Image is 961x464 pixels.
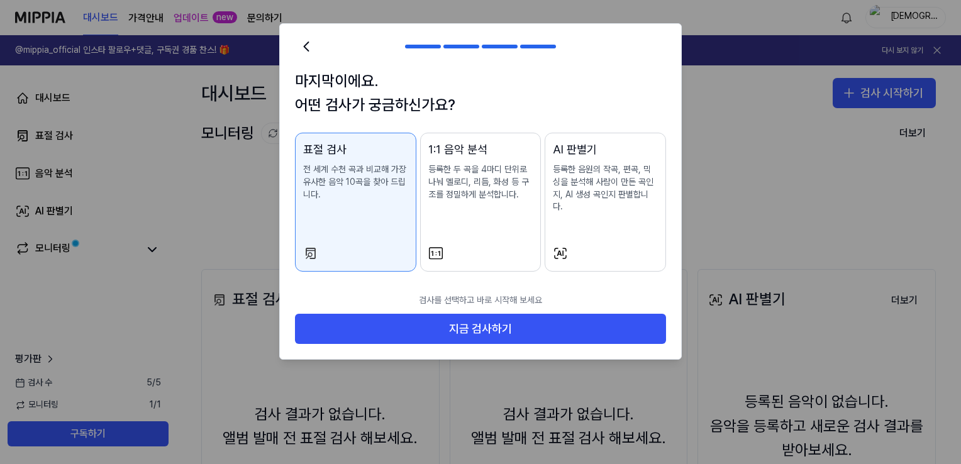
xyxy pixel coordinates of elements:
button: 표절 검사전 세계 수천 곡과 비교해 가장 유사한 음악 10곡을 찾아 드립니다. [295,133,416,272]
button: 지금 검사하기 [295,314,666,344]
button: 1:1 음악 분석등록한 두 곡을 4마디 단위로 나눠 멜로디, 리듬, 화성 등 구조를 정밀하게 분석합니다. [420,133,542,272]
div: AI 판별기 [553,141,658,159]
p: 등록한 음원의 작곡, 편곡, 믹싱을 분석해 사람이 만든 곡인지, AI 생성 곡인지 판별합니다. [553,163,658,213]
button: AI 판별기등록한 음원의 작곡, 편곡, 믹싱을 분석해 사람이 만든 곡인지, AI 생성 곡인지 판별합니다. [545,133,666,272]
div: 1:1 음악 분석 [428,141,533,159]
p: 등록한 두 곡을 4마디 단위로 나눠 멜로디, 리듬, 화성 등 구조를 정밀하게 분석합니다. [428,163,533,201]
p: 전 세계 수천 곡과 비교해 가장 유사한 음악 10곡을 찾아 드립니다. [303,163,408,201]
div: 표절 검사 [303,141,408,159]
p: 검사를 선택하고 바로 시작해 보세요 [295,287,666,314]
h1: 마지막이에요. 어떤 검사가 궁금하신가요? [295,69,666,118]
